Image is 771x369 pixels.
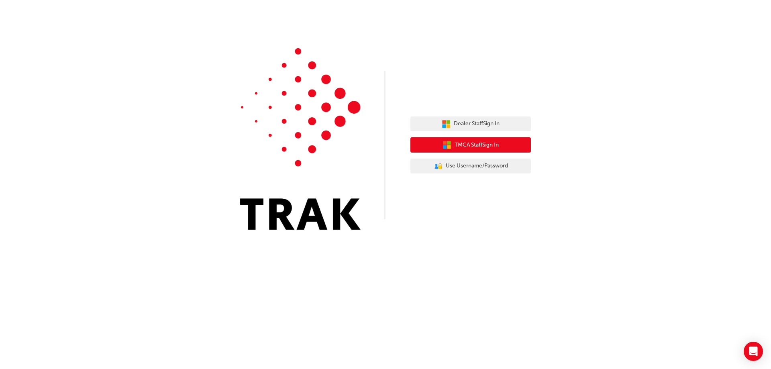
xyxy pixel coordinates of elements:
div: Open Intercom Messenger [744,342,763,361]
span: Dealer Staff Sign In [454,119,500,128]
button: Use Username/Password [410,159,531,174]
img: Trak [240,48,361,230]
button: TMCA StaffSign In [410,137,531,153]
button: Dealer StaffSign In [410,116,531,132]
span: Use Username/Password [446,161,508,171]
span: TMCA Staff Sign In [455,141,499,150]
